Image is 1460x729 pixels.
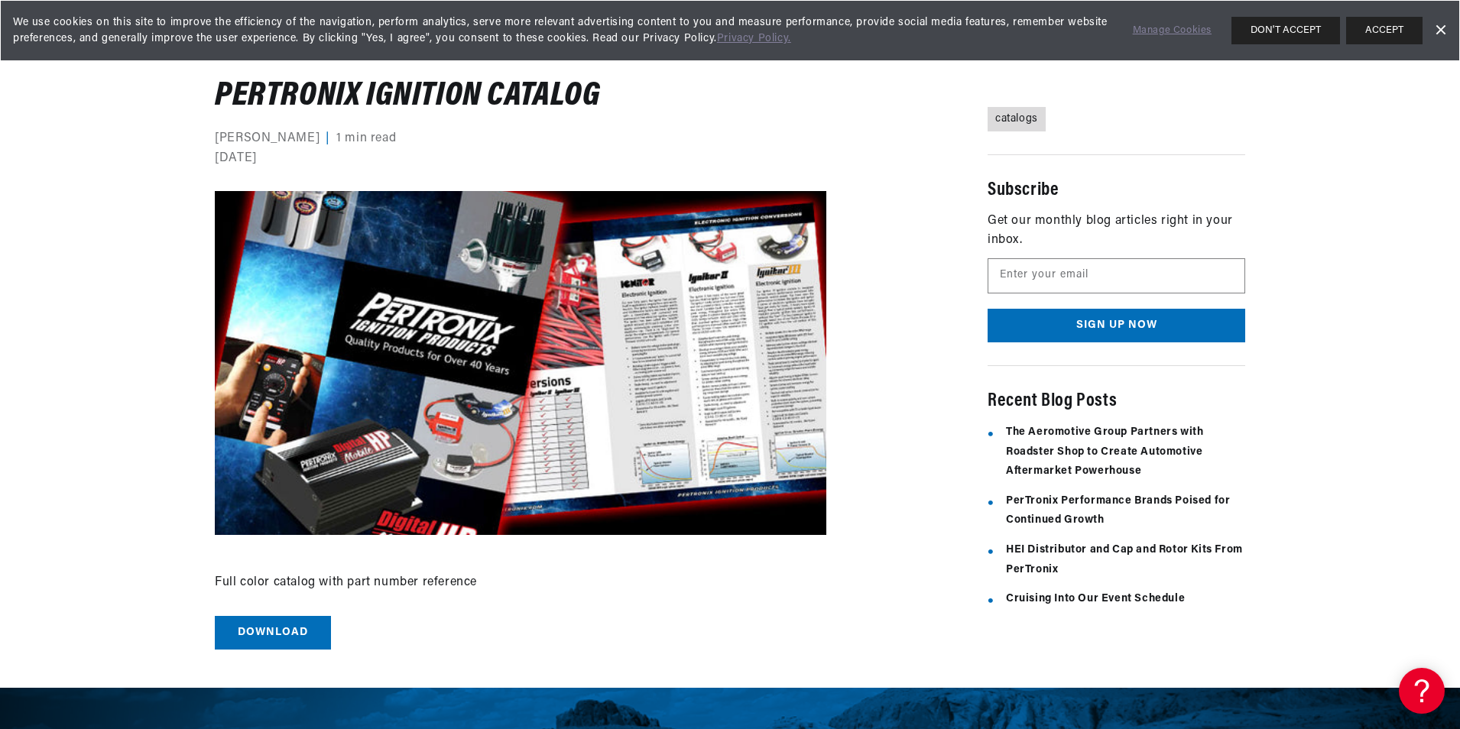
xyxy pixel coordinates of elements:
a: PerTronix Performance Brands Poised for Continued Growth [1006,495,1230,526]
input: Email [988,259,1244,293]
button: Subscribe [988,309,1245,343]
a: HEI Distributor and Cap and Rotor Kits From PerTronix [1006,544,1243,575]
span: 1 min read [336,129,396,149]
span: [PERSON_NAME] [215,129,320,149]
a: The Aeromotive Group Partners with Roadster Shop to Create Automotive Aftermarket Powerhouse [1006,426,1203,477]
p: Get our monthly blog articles right in your inbox. [988,212,1245,251]
a: Cruising Into Our Event Schedule [1006,593,1185,604]
button: DON'T ACCEPT [1231,17,1340,44]
a: Dismiss Banner [1429,19,1452,42]
span: We use cookies on this site to improve the efficiency of the navigation, perform analytics, serve... [13,15,1111,47]
time: [DATE] [215,149,257,169]
h5: Subscribe [988,178,1245,204]
img: Pertronix Ignition Catalog [215,191,826,535]
a: Privacy Policy. [717,33,791,44]
h1: Pertronix Ignition Catalog [215,82,826,111]
a: catalogs [988,107,1046,131]
h5: Recent Blog Posts [988,390,1245,416]
span: Full color catalog with part number reference [215,576,477,588]
a: Manage Cookies [1133,23,1212,39]
a: Download [215,616,331,650]
button: ACCEPT [1346,17,1423,44]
